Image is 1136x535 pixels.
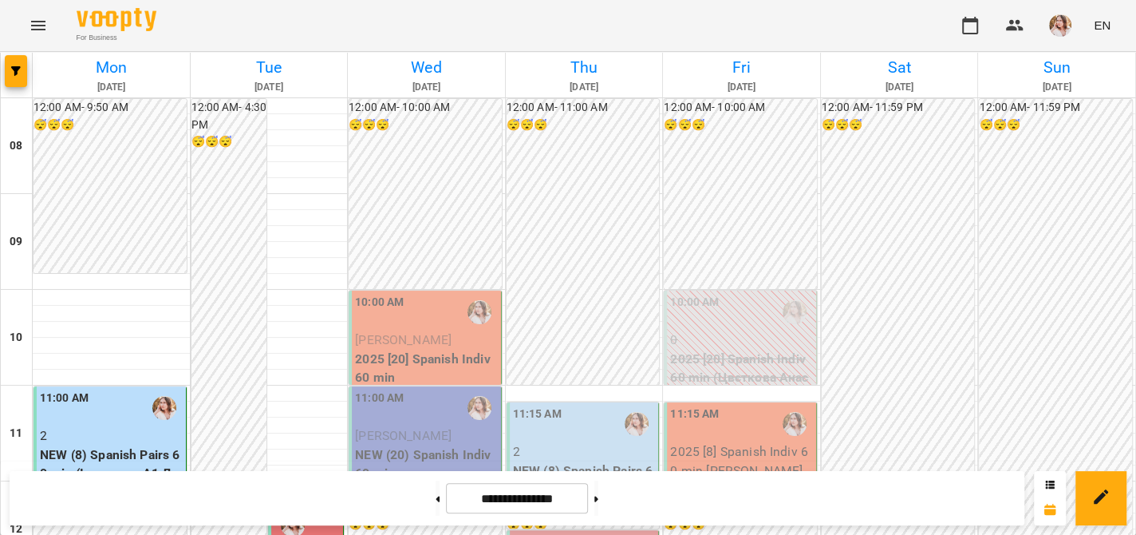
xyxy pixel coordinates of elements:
[34,99,187,117] h6: 12:00 AM - 9:50 AM
[823,55,976,80] h6: Sat
[467,300,491,324] img: Добровінська Анастасія Андріївна (і)
[665,55,818,80] h6: Fri
[467,396,491,420] img: Добровінська Анастасія Андріївна (і)
[77,33,156,43] span: For Business
[10,137,22,155] h6: 08
[191,99,267,133] h6: 12:00 AM - 4:30 PM
[822,117,975,134] h6: 😴😴😴
[152,396,176,420] img: Добровінська Анастасія Андріївна (і)
[670,294,719,311] label: 10:00 AM
[625,412,649,436] img: Добровінська Анастасія Андріївна (і)
[355,428,452,443] span: [PERSON_NAME]
[1049,14,1071,37] img: cd58824c68fe8f7eba89630c982c9fb7.jpeg
[670,331,813,350] p: 0
[513,406,562,423] label: 11:15 AM
[10,425,22,442] h6: 11
[350,80,503,95] h6: [DATE]
[34,117,187,134] h6: 😴😴😴
[1094,17,1110,34] span: EN
[40,390,89,407] label: 11:00 AM
[783,300,807,324] img: Добровінська Анастасія Андріївна (і)
[979,99,1132,117] h6: 12:00 AM - 11:59 PM
[193,55,345,80] h6: Tue
[670,442,813,480] p: 2025 [8] Spanish Indiv 60 min - [PERSON_NAME]
[664,117,817,134] h6: 😴😴😴
[979,117,1132,134] h6: 😴😴😴
[822,99,975,117] h6: 12:00 AM - 11:59 PM
[355,294,404,311] label: 10:00 AM
[193,80,345,95] h6: [DATE]
[355,446,498,483] p: NEW (20) Spanish Indiv 60 min
[508,80,661,95] h6: [DATE]
[508,55,661,80] h6: Thu
[980,55,1133,80] h6: Sun
[670,350,813,406] p: 2025 [20] Spanish Indiv 60 min (Цвєткова Анастасія)
[355,390,404,407] label: 11:00 AM
[355,350,498,387] p: 2025 [20] Spanish Indiv 60 min
[35,80,187,95] h6: [DATE]
[35,55,187,80] h6: Mon
[191,133,267,151] h6: 😴😴😴
[980,80,1133,95] h6: [DATE]
[10,233,22,251] h6: 09
[40,426,183,446] p: 2
[507,99,660,117] h6: 12:00 AM - 11:00 AM
[513,442,656,462] p: 2
[1087,10,1117,40] button: EN
[10,329,22,347] h6: 10
[19,6,57,45] button: Menu
[349,117,502,134] h6: 😴😴😴
[40,446,183,502] p: NEW (8) Spanish Pairs 60 min (Іспанська А1 Добровінська група)
[664,99,817,117] h6: 12:00 AM - 10:00 AM
[350,55,503,80] h6: Wed
[349,99,502,117] h6: 12:00 AM - 10:00 AM
[823,80,976,95] h6: [DATE]
[665,80,818,95] h6: [DATE]
[355,332,452,347] span: [PERSON_NAME]
[507,117,660,134] h6: 😴😴😴
[783,412,807,436] img: Добровінська Анастасія Андріївна (і)
[77,8,156,31] img: Voopty Logo
[670,406,719,423] label: 11:15 AM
